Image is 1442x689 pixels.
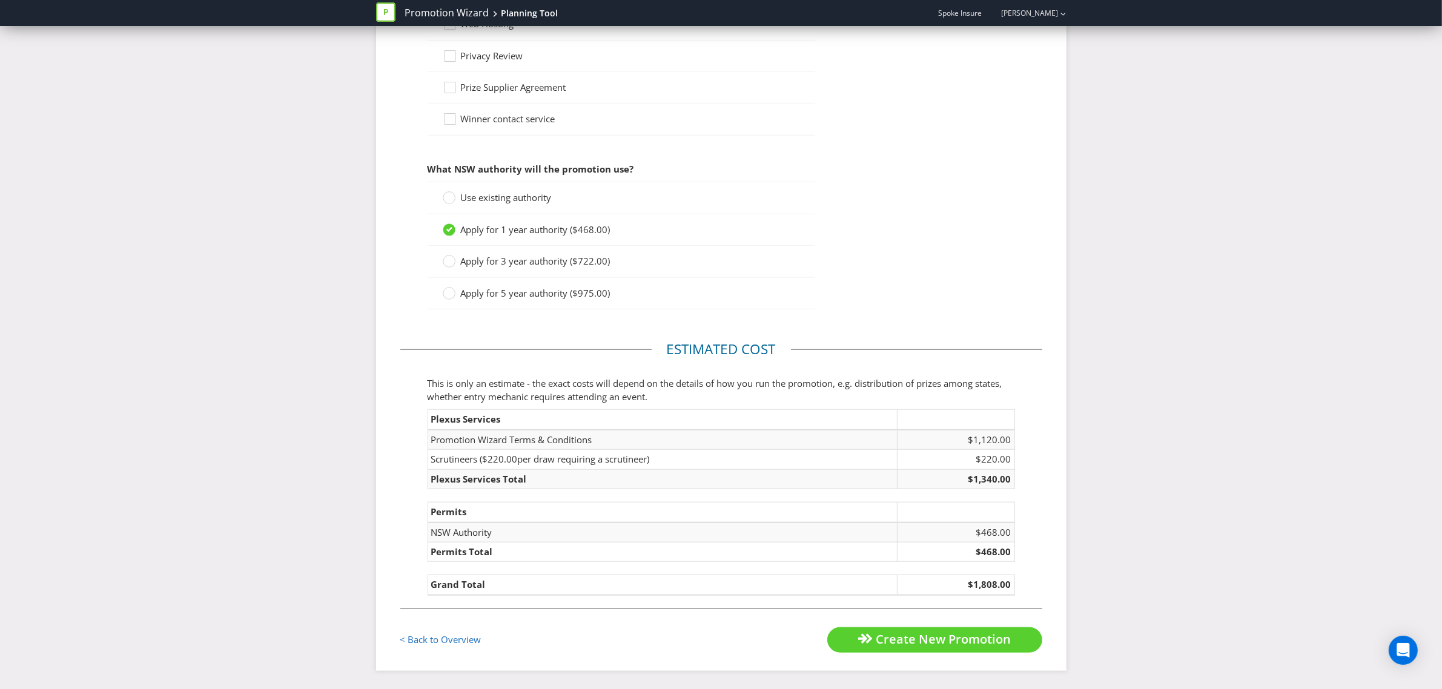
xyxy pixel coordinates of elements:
[428,542,897,562] td: Permits Total
[428,503,897,523] td: Permits
[461,50,523,62] span: Privacy Review
[405,6,489,20] a: Promotion Wizard
[428,523,897,542] td: NSW Authority
[897,450,1014,469] td: $220.00
[876,631,1011,647] span: Create New Promotion
[461,191,552,203] span: Use existing authority
[400,633,481,645] a: < Back to Overview
[483,453,518,465] span: $220.00
[428,163,634,175] span: What NSW authority will the promotion use?
[897,523,1014,542] td: $468.00
[501,7,558,19] div: Planning Tool
[461,113,555,125] span: Winner contact service
[428,430,897,450] td: Promotion Wizard Terms & Conditions
[461,223,610,236] span: Apply for 1 year authority ($468.00)
[461,255,610,267] span: Apply for 3 year authority ($722.00)
[897,575,1014,595] td: $1,808.00
[428,410,897,430] td: Plexus Services
[897,430,1014,450] td: $1,120.00
[518,453,650,465] span: per draw requiring a scrutineer)
[897,469,1014,489] td: $1,340.00
[897,542,1014,562] td: $468.00
[428,469,897,489] td: Plexus Services Total
[461,287,610,299] span: Apply for 5 year authority ($975.00)
[428,575,897,595] td: Grand Total
[431,453,483,465] span: Scrutineers (
[461,81,566,93] span: Prize Supplier Agreement
[939,8,982,18] span: Spoke Insure
[428,377,1015,403] p: This is only an estimate - the exact costs will depend on the details of how you run the promotio...
[990,8,1059,18] a: [PERSON_NAME]
[652,340,791,359] legend: Estimated cost
[1389,636,1418,665] div: Open Intercom Messenger
[827,627,1042,653] button: Create New Promotion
